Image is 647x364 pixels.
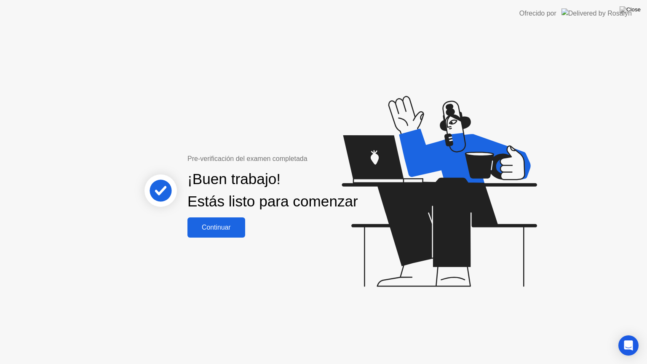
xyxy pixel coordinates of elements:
div: Pre-verificación del examen completada [187,154,361,164]
img: Delivered by Rosalyn [561,8,632,18]
img: Close [620,6,641,13]
div: ¡Buen trabajo! Estás listo para comenzar [187,168,358,213]
button: Continuar [187,217,245,238]
div: Open Intercom Messenger [618,335,639,356]
div: Ofrecido por [519,8,556,19]
div: Continuar [190,224,243,231]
